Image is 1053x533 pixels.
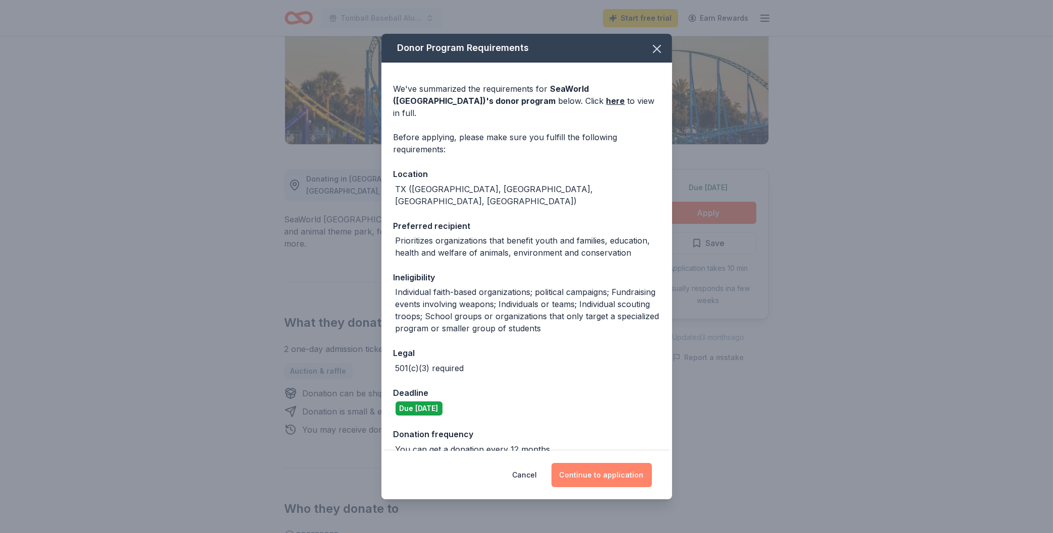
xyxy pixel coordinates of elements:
div: Donor Program Requirements [381,34,672,63]
div: Donation frequency [394,428,660,441]
div: We've summarized the requirements for below. Click to view in full. [394,83,660,119]
div: Before applying, please make sure you fulfill the following requirements: [394,131,660,155]
div: TX ([GEOGRAPHIC_DATA], [GEOGRAPHIC_DATA], [GEOGRAPHIC_DATA], [GEOGRAPHIC_DATA]) [396,183,660,207]
div: Legal [394,346,660,360]
div: Location [394,167,660,181]
div: Due [DATE] [396,401,442,416]
div: Deadline [394,386,660,399]
button: Cancel [513,463,537,487]
button: Continue to application [551,463,652,487]
a: here [606,95,625,107]
div: Ineligibility [394,271,660,284]
div: Individual faith-based organizations; political campaigns; Fundraising events involving weapons; ... [396,286,660,334]
div: 501(c)(3) required [396,362,464,374]
div: Preferred recipient [394,219,660,232]
div: You can get a donation every 12 months. [396,443,552,455]
div: Prioritizes organizations that benefit youth and families, education, health and welfare of anima... [396,234,660,259]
